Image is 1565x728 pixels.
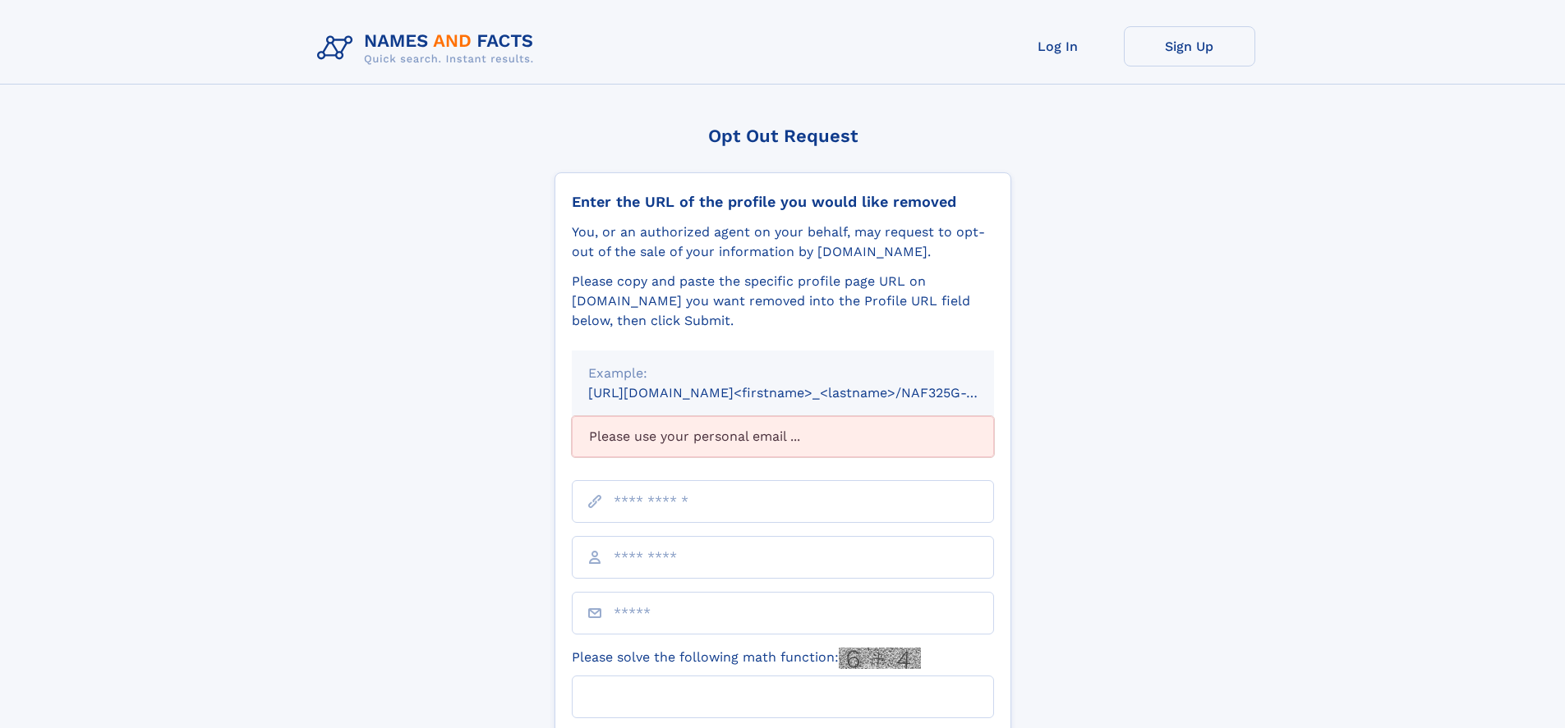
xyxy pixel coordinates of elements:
div: Enter the URL of the profile you would like removed [572,193,994,211]
div: Opt Out Request [555,126,1011,146]
img: Logo Names and Facts [311,26,547,71]
small: [URL][DOMAIN_NAME]<firstname>_<lastname>/NAF325G-xxxxxxxx [588,385,1025,401]
div: You, or an authorized agent on your behalf, may request to opt-out of the sale of your informatio... [572,222,994,262]
a: Log In [992,26,1124,66]
div: Please use your personal email ... [572,416,994,457]
a: Sign Up [1124,26,1255,66]
label: Please solve the following math function: [572,648,921,669]
div: Example: [588,364,978,383]
div: Please copy and paste the specific profile page URL on [DOMAIN_NAME] you want removed into the Pr... [572,272,994,331]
